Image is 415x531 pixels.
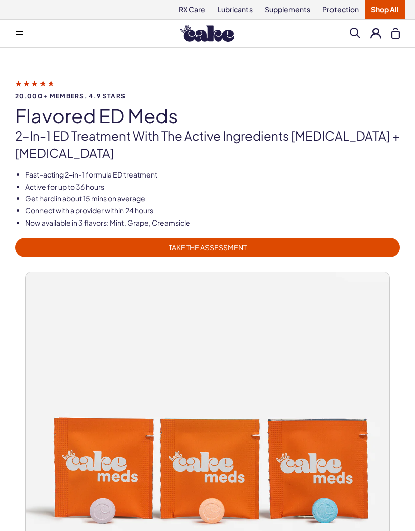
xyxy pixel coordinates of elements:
li: Connect with a provider within 24 hours [25,206,400,216]
a: TAKE THE ASSESSMENT [15,238,400,257]
span: TAKE THE ASSESSMENT [21,242,394,253]
li: Fast-acting 2-in-1 formula ED treatment [25,170,400,180]
p: 2-in-1 ED treatment with the active ingredients [MEDICAL_DATA] + [MEDICAL_DATA] [15,127,400,161]
h1: Flavored ED Meds [15,105,400,126]
li: Now available in 3 flavors: Mint, Grape, Creamsicle [25,218,400,228]
li: Active for up to 36 hours [25,182,400,192]
a: 20,000+ members, 4.9 stars [15,79,400,99]
span: 20,000+ members, 4.9 stars [15,93,400,99]
li: Get hard in about 15 mins on average [25,194,400,204]
img: Hello Cake [180,25,234,42]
